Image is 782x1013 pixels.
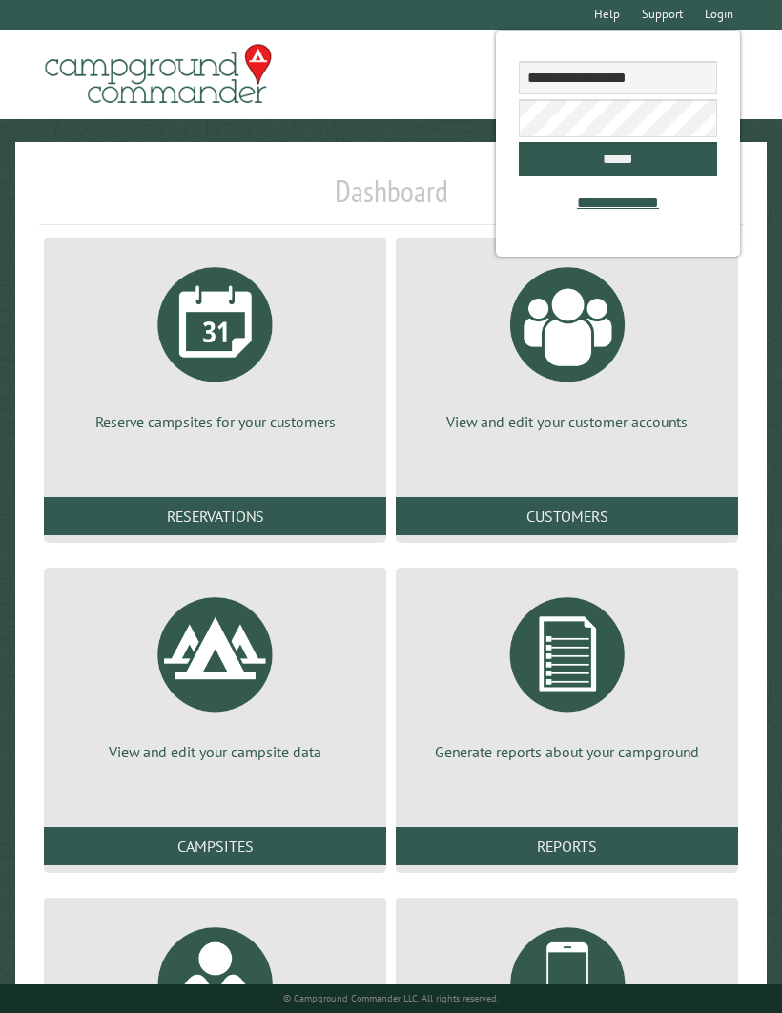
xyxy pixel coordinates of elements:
[419,411,715,432] p: View and edit your customer accounts
[39,173,743,225] h1: Dashboard
[44,497,386,535] a: Reservations
[67,253,363,432] a: Reserve campsites for your customers
[419,583,715,762] a: Generate reports about your campground
[396,827,738,865] a: Reports
[39,37,278,112] img: Campground Commander
[283,992,499,1004] small: © Campground Commander LLC. All rights reserved.
[67,583,363,762] a: View and edit your campsite data
[67,741,363,762] p: View and edit your campsite data
[67,411,363,432] p: Reserve campsites for your customers
[419,253,715,432] a: View and edit your customer accounts
[44,827,386,865] a: Campsites
[419,741,715,762] p: Generate reports about your campground
[396,497,738,535] a: Customers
